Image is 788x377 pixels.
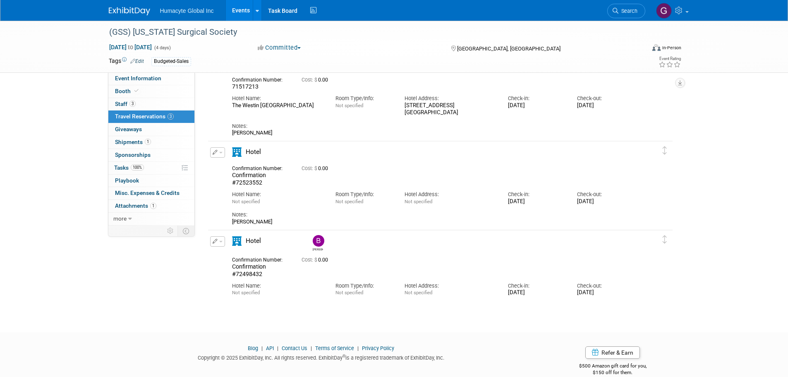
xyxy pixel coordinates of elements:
div: Check-in: [508,95,565,102]
span: 0.00 [302,77,331,83]
span: Not specified [335,103,363,108]
a: Privacy Policy [362,345,394,351]
span: Attachments [115,202,156,209]
a: Terms of Service [315,345,354,351]
a: Staff3 [108,98,194,110]
span: Not specified [405,290,432,295]
span: Not specified [335,199,363,204]
div: Budgeted-Sales [151,57,191,66]
span: Booth [115,88,140,94]
div: Check-out: [577,282,634,290]
a: Travel Reservations3 [108,110,194,123]
a: Sponsorships [108,149,194,161]
div: [DATE] [508,102,565,109]
span: Cost: $ [302,77,318,83]
div: Confirmation Number: [232,74,289,83]
div: Copyright © 2025 ExhibitDay, Inc. All rights reserved. ExhibitDay is a registered trademark of Ex... [109,352,534,362]
a: Giveaways [108,123,194,136]
div: $150 off for them. [546,369,680,376]
div: Check-in: [508,191,565,198]
span: | [309,345,314,351]
span: 1 [150,203,156,209]
span: Not specified [405,199,432,204]
sup: ® [343,354,345,358]
span: more [113,215,127,222]
span: 0.00 [302,166,331,171]
span: Event Information [115,75,161,82]
div: B. J. Scheessele [311,235,325,251]
div: [STREET_ADDRESS] [GEOGRAPHIC_DATA] [405,102,496,116]
div: Hotel Name: [232,95,323,102]
span: Travel Reservations [115,113,174,120]
a: Refer & Earn [585,346,640,359]
div: Room Type/Info: [335,282,392,290]
div: Check-in: [508,282,565,290]
a: Tasks100% [108,162,194,174]
i: Hotel [232,147,242,157]
div: Confirmation Number: [232,255,289,263]
img: ExhibitDay [109,7,150,15]
span: to [127,44,134,50]
span: Giveaways [115,126,142,132]
a: Playbook [108,175,194,187]
span: Cost: $ [302,257,318,263]
div: Event Format [596,43,682,55]
span: Humacyte Global Inc [160,7,214,14]
i: Hotel [232,236,242,246]
img: Format-Inperson.png [652,44,661,51]
span: 0.00 [302,257,331,263]
div: [DATE] [508,198,565,205]
a: Misc. Expenses & Credits [108,187,194,199]
img: Gina Boraski [656,3,672,19]
i: Booth reservation complete [134,89,139,93]
div: Confirmation Number: [232,163,289,172]
span: Hotel [246,237,261,245]
div: [DATE] [577,102,634,109]
span: Misc. Expenses & Credits [115,190,180,196]
td: Toggle Event Tabs [177,226,194,236]
div: The Westin [GEOGRAPHIC_DATA] [232,102,323,109]
span: Not specified [335,290,363,295]
span: [GEOGRAPHIC_DATA], [GEOGRAPHIC_DATA] [457,46,560,52]
img: B. J. Scheessele [313,235,324,247]
div: Event Rating [659,57,681,61]
div: [DATE] [577,289,634,296]
span: 1 [145,139,151,145]
span: Cost: $ [302,166,318,171]
span: Sponsorships [115,151,151,158]
span: Not specified [232,290,260,295]
span: 3 [168,113,174,120]
a: Blog [248,345,258,351]
div: Hotel Name: [232,191,323,198]
div: Room Type/Info: [335,191,392,198]
span: Shipments [115,139,151,145]
span: (4 days) [153,45,171,50]
a: Edit [130,58,144,64]
div: Notes: [232,122,634,130]
div: Hotel Address: [405,191,496,198]
div: Hotel Address: [405,282,496,290]
div: In-Person [662,45,681,51]
i: Click and drag to move item [663,146,667,155]
span: [DATE] [DATE] [109,43,152,51]
a: Shipments1 [108,136,194,149]
a: Event Information [108,72,194,85]
i: Click and drag to move item [663,235,667,244]
span: Confirmation #72523552 [232,172,266,186]
a: more [108,213,194,225]
td: Tags [109,57,144,66]
a: Booth [108,85,194,98]
span: | [259,345,265,351]
div: [PERSON_NAME] [232,219,634,225]
a: Attachments1 [108,200,194,212]
span: 71517213 [232,83,259,90]
div: Check-out: [577,95,634,102]
span: Not specified [232,199,260,204]
div: Hotel Name: [232,282,323,290]
a: API [266,345,274,351]
span: | [355,345,361,351]
span: 100% [131,164,144,170]
div: B. J. Scheessele [313,247,323,251]
div: [DATE] [508,289,565,296]
div: Hotel Address: [405,95,496,102]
